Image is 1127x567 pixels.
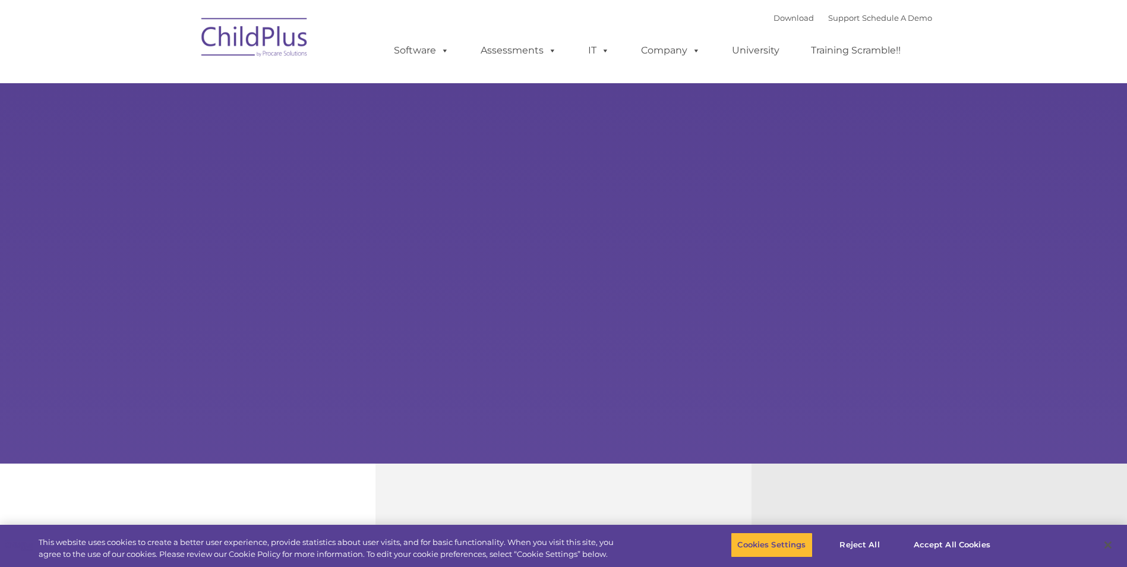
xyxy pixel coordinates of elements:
div: This website uses cookies to create a better user experience, provide statistics about user visit... [39,537,620,560]
button: Close [1095,532,1121,558]
a: Support [828,13,860,23]
a: Company [629,39,712,62]
img: ChildPlus by Procare Solutions [195,10,314,69]
a: University [720,39,791,62]
button: Accept All Cookies [907,533,997,557]
button: Cookies Settings [731,533,812,557]
button: Reject All [823,533,897,557]
a: Training Scramble!! [799,39,913,62]
a: Assessments [469,39,569,62]
a: Schedule A Demo [862,13,932,23]
font: | [774,13,932,23]
a: Software [382,39,461,62]
a: Download [774,13,814,23]
a: IT [576,39,621,62]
